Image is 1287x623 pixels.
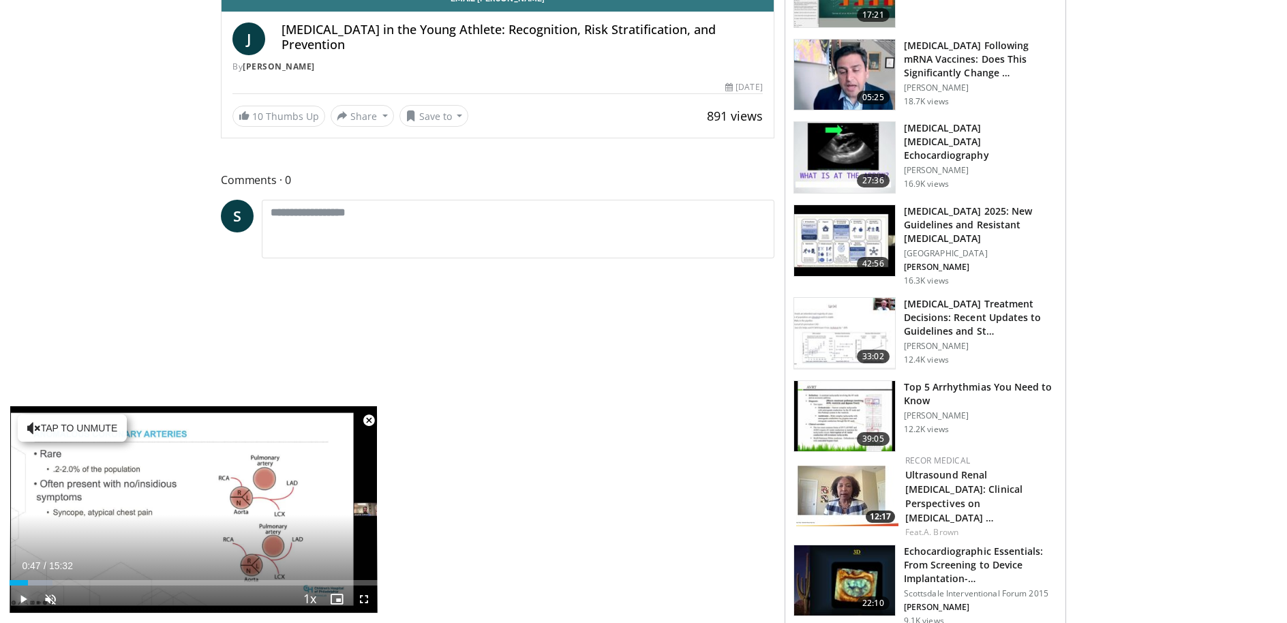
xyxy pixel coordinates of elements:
p: [GEOGRAPHIC_DATA] [904,248,1057,259]
p: Scottsdale Interventional Forum 2015 [904,588,1057,599]
p: 16.3K views [904,275,949,286]
a: Recor Medical [905,455,970,466]
img: db5eb954-b69d-40f8-a012-f5d3258e0349.150x105_q85_crop-smart_upscale.jpg [796,455,898,526]
button: Share [331,105,394,127]
a: 12:17 [796,455,898,526]
h3: [MEDICAL_DATA] [MEDICAL_DATA] Echocardiography [904,121,1057,162]
button: Enable picture-in-picture mode [323,586,350,613]
span: 22:10 [857,596,890,610]
p: [PERSON_NAME] [904,165,1057,176]
img: 280bcb39-0f4e-42eb-9c44-b41b9262a277.150x105_q85_crop-smart_upscale.jpg [794,205,895,276]
a: 39:05 Top 5 Arrhythmias You Need to Know [PERSON_NAME] 12.2K views [793,380,1057,453]
a: [PERSON_NAME] [243,61,315,72]
button: Fullscreen [350,586,378,613]
h3: [MEDICAL_DATA] 2025: New Guidelines and Resistant [MEDICAL_DATA] [904,204,1057,245]
button: Tap to unmute [18,414,127,442]
img: 905050a7-8359-4f8f-a461-0d732b60d79b.150x105_q85_crop-smart_upscale.jpg [794,122,895,193]
img: 703b8819-e0a1-474d-91f3-8e9e46a818c4.150x105_q85_crop-smart_upscale.jpg [794,545,895,616]
span: 33:02 [857,350,890,363]
a: 33:02 [MEDICAL_DATA] Treatment Decisions: Recent Updates to Guidelines and St… [PERSON_NAME] 12.4... [793,297,1057,369]
p: 12.2K views [904,424,949,435]
h4: [MEDICAL_DATA] in the Young Athlete: Recognition, Risk Stratification, and Prevention [282,22,763,52]
p: 12.4K views [904,354,949,365]
p: 18.7K views [904,96,949,107]
p: [PERSON_NAME] [904,341,1057,352]
span: 15:32 [49,560,73,571]
h3: [MEDICAL_DATA] Following mRNA Vaccines: Does This Significantly Change … [904,39,1057,80]
div: Progress Bar [10,580,378,586]
video-js: Video Player [10,406,378,613]
button: Save to [399,105,469,127]
button: Play [10,586,37,613]
p: [PERSON_NAME] [904,410,1057,421]
span: 891 views [707,108,763,124]
div: By [232,61,763,73]
img: 6f79f02c-3240-4454-8beb-49f61d478177.150x105_q85_crop-smart_upscale.jpg [794,298,895,369]
p: [PERSON_NAME] [904,82,1057,93]
span: 05:25 [857,91,890,104]
img: e6be7ba5-423f-4f4d-9fbf-6050eac7a348.150x105_q85_crop-smart_upscale.jpg [794,381,895,452]
span: 39:05 [857,432,890,446]
span: 42:56 [857,257,890,271]
p: [PERSON_NAME] [904,602,1057,613]
img: de8ed582-149c-4db3-b706-bd81045b90fa.150x105_q85_crop-smart_upscale.jpg [794,40,895,110]
span: 10 [252,110,263,123]
h3: Top 5 Arrhythmias You Need to Know [904,380,1057,408]
button: Playback Rate [296,586,323,613]
h3: Echocardiographic Essentials: From Screening to Device Implantation-… [904,545,1057,586]
button: Close [355,406,382,435]
a: J [232,22,265,55]
div: Feat. [905,526,1055,538]
a: 05:25 [MEDICAL_DATA] Following mRNA Vaccines: Does This Significantly Change … [PERSON_NAME] 18.7... [793,39,1057,111]
a: A. Brown [924,526,958,538]
h3: [MEDICAL_DATA] Treatment Decisions: Recent Updates to Guidelines and St… [904,297,1057,338]
button: Unmute [37,586,64,613]
span: 12:17 [866,511,895,523]
span: 27:36 [857,174,890,187]
span: / [44,560,46,571]
a: 27:36 [MEDICAL_DATA] [MEDICAL_DATA] Echocardiography [PERSON_NAME] 16.9K views [793,121,1057,194]
a: S [221,200,254,232]
p: [PERSON_NAME] [904,262,1057,273]
span: 0:47 [22,560,40,571]
p: 16.9K views [904,179,949,189]
div: [DATE] [725,81,762,93]
a: 42:56 [MEDICAL_DATA] 2025: New Guidelines and Resistant [MEDICAL_DATA] [GEOGRAPHIC_DATA] [PERSON_... [793,204,1057,286]
a: 10 Thumbs Up [232,106,325,127]
span: Comments 0 [221,171,774,189]
span: 17:21 [857,8,890,22]
a: Ultrasound Renal [MEDICAL_DATA]: Clinical Perspectives on [MEDICAL_DATA] … [905,468,1023,524]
